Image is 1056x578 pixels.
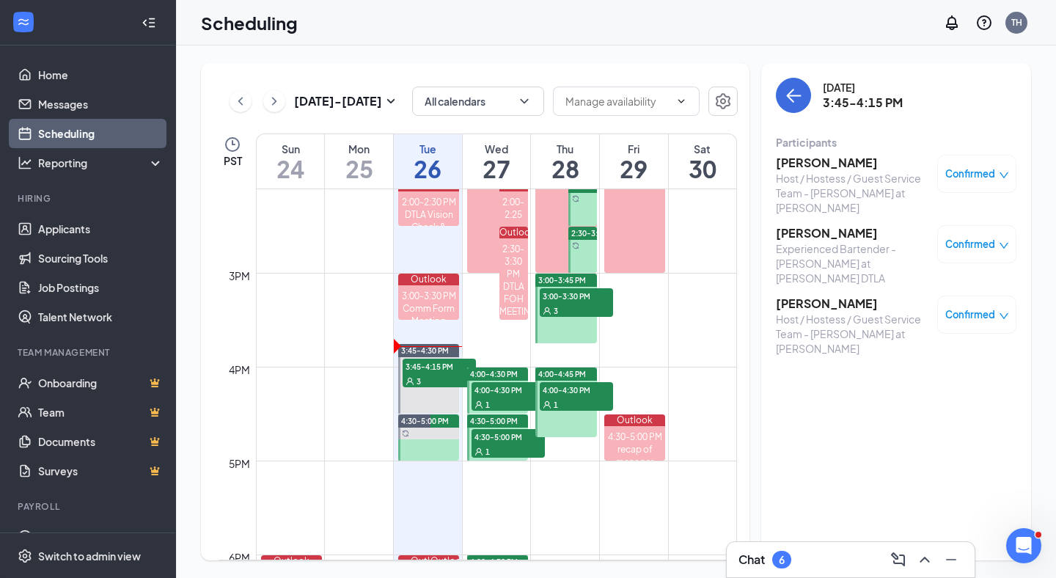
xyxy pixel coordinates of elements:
a: Sourcing Tools [38,244,164,273]
div: TH [1011,16,1022,29]
span: 4:00-4:30 PM [470,369,518,379]
span: 3 [554,306,558,316]
svg: Minimize [942,551,960,568]
h3: [PERSON_NAME] [776,155,930,171]
span: 1 [485,400,490,410]
div: Payroll [18,500,161,513]
div: Thu [531,142,599,156]
div: Reporting [38,156,164,170]
button: ChevronUp [913,548,936,571]
svg: WorkstreamLogo [16,15,31,29]
h1: 27 [463,156,531,181]
a: August 29, 2025 [600,134,668,189]
button: Settings [708,87,738,116]
svg: ComposeMessage [890,551,907,568]
a: August 26, 2025 [394,134,462,189]
a: Home [38,60,164,89]
svg: User [543,400,551,409]
div: Team Management [18,346,161,359]
div: Participants [776,135,1016,150]
a: Applicants [38,214,164,244]
svg: ChevronDown [517,94,532,109]
h1: 29 [600,156,668,181]
div: Outlook [430,555,459,567]
div: 3:00-3:30 PM [398,290,459,302]
h3: 3:45-4:15 PM [823,95,903,111]
span: 6:00-6:30 PM [470,557,518,567]
span: Confirmed [945,307,995,322]
div: Outlook [604,414,665,426]
a: Messages [38,89,164,119]
span: down [999,311,1009,321]
div: Experienced Bartender - [PERSON_NAME] at [PERSON_NAME] DTLA [776,241,930,285]
button: All calendarsChevronDown [412,87,544,116]
h1: 30 [669,156,736,181]
a: August 28, 2025 [531,134,599,189]
a: Talent Network [38,302,164,332]
a: SurveysCrown [38,456,164,486]
button: back-button [776,78,811,113]
div: Mon [325,142,393,156]
a: TeamCrown [38,398,164,427]
span: 1 [554,400,558,410]
span: 3:00-3:45 PM [538,275,586,285]
button: ComposeMessage [887,548,910,571]
svg: Sync [572,242,579,249]
svg: SmallChevronDown [382,92,400,110]
div: 4pm [226,362,253,378]
span: PST [224,153,242,168]
svg: User [543,307,551,315]
span: 3 [417,376,421,387]
h1: 24 [257,156,324,181]
input: Manage availability [565,93,670,109]
svg: User [474,447,483,456]
svg: QuestionInfo [975,14,993,32]
div: Hiring [18,192,161,205]
div: DTLA Vision Check & Balance [398,208,459,246]
svg: Notifications [943,14,961,32]
div: Wed [463,142,531,156]
div: 5pm [226,456,253,472]
a: August 25, 2025 [325,134,393,189]
svg: User [474,400,483,409]
svg: ChevronUp [916,551,934,568]
div: Sat [669,142,736,156]
div: 2:30-3:30 PM [499,243,528,280]
span: 3:45-4:30 PM [401,345,449,356]
div: 3pm [226,268,253,284]
span: 4:30-5:00 PM [472,429,545,444]
div: Host / Hostess / Guest Service Team - [PERSON_NAME] at [PERSON_NAME] [776,312,930,356]
div: 4:30-5:00 PM [604,431,665,443]
span: 2:30-3:00 PM [571,228,619,238]
a: Scheduling [38,119,164,148]
span: Confirmed [945,167,995,181]
a: OnboardingCrown [38,368,164,398]
span: down [999,170,1009,180]
svg: Analysis [18,156,32,170]
h3: [PERSON_NAME] [776,296,930,312]
a: August 27, 2025 [463,134,531,189]
button: Minimize [939,548,963,571]
svg: ChevronDown [675,95,687,107]
h3: [DATE] - [DATE] [294,93,382,109]
button: ChevronRight [263,90,285,112]
iframe: Intercom live chat [1006,528,1041,563]
div: Outlook [499,227,528,238]
svg: ArrowLeft [785,87,802,104]
span: 4:00-4:45 PM [538,369,586,379]
a: August 24, 2025 [257,134,324,189]
div: 2:00-2:30 PM [398,196,459,208]
span: 4:30-5:00 PM [470,416,518,426]
div: Fri [600,142,668,156]
div: Outlook [398,274,459,285]
div: [DATE] [823,80,903,95]
svg: Clock [224,136,241,153]
h3: [PERSON_NAME] [776,225,930,241]
span: Confirmed [945,237,995,252]
div: recap of manager meeting [604,443,665,480]
svg: ChevronLeft [233,92,248,110]
span: down [999,241,1009,251]
a: August 30, 2025 [669,134,736,189]
svg: Collapse [142,15,156,30]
